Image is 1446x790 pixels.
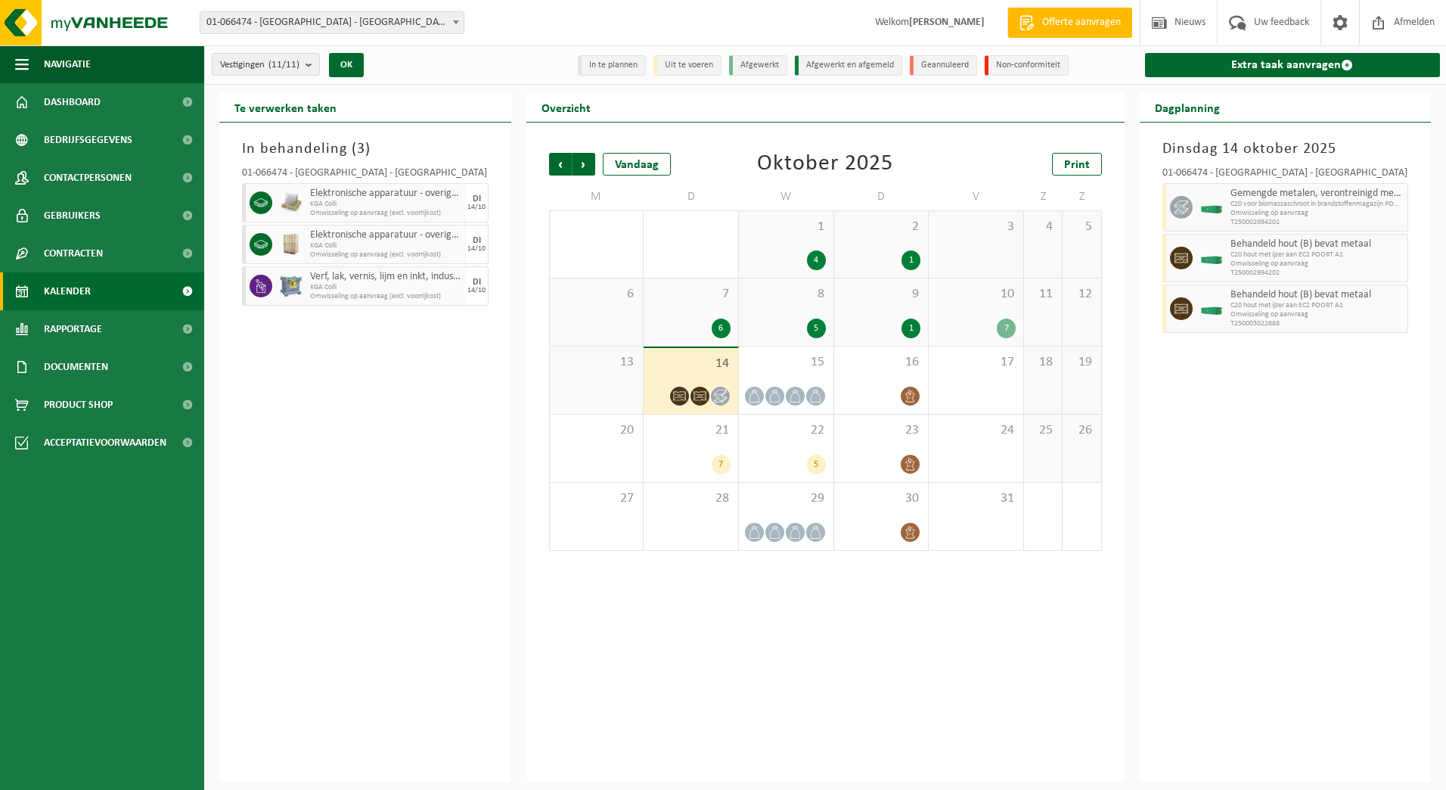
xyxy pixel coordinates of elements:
[807,250,826,270] div: 4
[909,17,985,28] strong: [PERSON_NAME]
[220,54,299,76] span: Vestigingen
[557,286,636,303] span: 6
[242,138,489,160] h3: In behandeling ( )
[200,11,464,34] span: 01-066474 - STORA ENSO LANGERBRUGGE - GENT
[44,121,132,159] span: Bedrijfsgegevens
[1230,260,1404,269] span: Omwisseling op aanvraag
[44,235,103,272] span: Contracten
[280,191,303,214] img: LP-PA-00000-WDN-11
[1200,253,1223,264] img: HK-XC-20-GN-00
[310,292,462,301] span: Omwisseling op aanvraag (excl. voorrijkost)
[910,55,977,76] li: Geannuleerd
[44,45,91,83] span: Navigatie
[310,250,462,260] span: Omwisseling op aanvraag (excl. voorrijkost)
[1032,286,1054,303] span: 11
[329,53,364,77] button: OK
[1230,200,1404,209] span: C20 voor biomassaschroot in brandstoffenmagazijn POORT A5
[1024,183,1063,210] td: Z
[467,287,486,294] div: 14/10
[200,12,464,33] span: 01-066474 - STORA ENSO LANGERBRUGGE - GENT
[1230,218,1404,227] span: T250002994201
[1230,301,1404,310] span: C20 hout met ijzer aan EC2 POORT A1
[44,272,91,310] span: Kalender
[1032,422,1054,439] span: 25
[44,386,113,424] span: Product Shop
[842,354,921,371] span: 16
[807,319,826,338] div: 5
[746,490,826,507] span: 29
[1162,138,1409,160] h3: Dinsdag 14 oktober 2025
[1032,219,1054,235] span: 4
[467,204,486,211] div: 14/10
[997,319,1016,338] div: 7
[473,236,481,245] div: DI
[1200,303,1223,315] img: HK-XC-20-GN-00
[842,219,921,235] span: 2
[1070,422,1093,439] span: 26
[310,241,462,250] span: KGA Colli
[1070,286,1093,303] span: 12
[901,250,920,270] div: 1
[1230,269,1404,278] span: T250002994202
[644,183,739,210] td: D
[842,422,921,439] span: 23
[310,209,462,218] span: Omwisseling op aanvraag (excl. voorrijkost)
[651,286,731,303] span: 7
[357,142,365,157] span: 3
[757,153,893,176] div: Oktober 2025
[44,159,132,197] span: Contactpersonen
[219,92,352,122] h2: Te verwerken taken
[1200,202,1223,213] img: HK-XC-20-GN-00
[1145,53,1441,77] a: Extra taak aanvragen
[1230,310,1404,319] span: Omwisseling op aanvraag
[549,183,644,210] td: M
[746,422,826,439] span: 22
[212,53,320,76] button: Vestigingen(11/11)
[834,183,929,210] td: D
[310,283,462,292] span: KGA Colli
[1140,92,1235,122] h2: Dagplanning
[729,55,787,76] li: Afgewerkt
[1162,168,1409,183] div: 01-066474 - [GEOGRAPHIC_DATA] - [GEOGRAPHIC_DATA]
[1063,183,1101,210] td: Z
[929,183,1024,210] td: V
[1032,354,1054,371] span: 18
[467,245,486,253] div: 14/10
[44,197,101,235] span: Gebruikers
[578,55,646,76] li: In te plannen
[936,490,1016,507] span: 31
[842,286,921,303] span: 9
[44,310,102,348] span: Rapportage
[268,60,299,70] count: (11/11)
[44,424,166,462] span: Acceptatievoorwaarden
[739,183,834,210] td: W
[1230,319,1404,328] span: T250003022688
[573,153,595,176] span: Volgende
[526,92,606,122] h2: Overzicht
[1230,238,1404,250] span: Behandeld hout (B) bevat metaal
[310,188,462,200] span: Elektronische apparatuur - overige (OVE)
[651,422,731,439] span: 21
[280,233,303,256] img: PB-WB-1940-WDN-00-00
[1230,188,1404,200] span: Gemengde metalen, verontreinigd met niet-gevaarlijke producten
[280,275,303,297] img: PB-AP-0800-MET-02-01
[901,319,920,338] div: 1
[1070,354,1093,371] span: 19
[44,348,108,386] span: Documenten
[1038,15,1125,30] span: Offerte aanvragen
[746,286,826,303] span: 8
[842,490,921,507] span: 30
[310,271,462,283] span: Verf, lak, vernis, lijm en inkt, industrieel in kleinverpakking
[310,200,462,209] span: KGA Colli
[1070,219,1093,235] span: 5
[936,422,1016,439] span: 24
[1007,8,1132,38] a: Offerte aanvragen
[1052,153,1102,176] a: Print
[746,354,826,371] span: 15
[712,319,731,338] div: 6
[712,455,731,474] div: 7
[985,55,1069,76] li: Non-conformiteit
[1230,209,1404,218] span: Omwisseling op aanvraag
[653,55,721,76] li: Uit te voeren
[1230,289,1404,301] span: Behandeld hout (B) bevat metaal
